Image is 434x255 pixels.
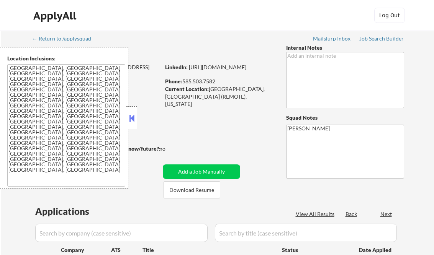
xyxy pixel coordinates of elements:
div: Mailslurp Inbox [313,36,351,41]
a: Mailslurp Inbox [313,36,351,43]
div: ApplyAll [33,9,79,22]
div: Company [61,246,111,254]
div: ← Return to /applysquad [32,36,98,41]
strong: Current Location: [165,86,209,92]
div: Title [142,246,275,254]
button: Add a Job Manually [163,164,240,179]
div: Next [380,210,393,218]
div: Internal Notes [286,44,404,52]
strong: LinkedIn: [165,64,188,70]
div: Job Search Builder [359,36,404,41]
button: Download Resume [164,181,220,198]
div: [GEOGRAPHIC_DATA], [GEOGRAPHIC_DATA] (REMOTE), [US_STATE] [165,85,274,108]
div: Applications [35,207,111,216]
button: Log Out [374,8,405,23]
div: Date Applied [359,246,393,254]
div: no [159,145,181,153]
div: ATS [111,246,142,254]
div: Squad Notes [286,114,404,122]
a: Job Search Builder [359,36,404,43]
strong: Phone: [165,78,182,84]
input: Search by company (case sensitive) [35,224,208,242]
div: Back [346,210,358,218]
div: 585.503.7582 [165,78,274,85]
div: View All Results [296,210,337,218]
a: ← Return to /applysquad [32,36,98,43]
div: Location Inclusions: [7,55,125,62]
input: Search by title (case sensitive) [215,224,397,242]
a: [URL][DOMAIN_NAME] [189,64,246,70]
